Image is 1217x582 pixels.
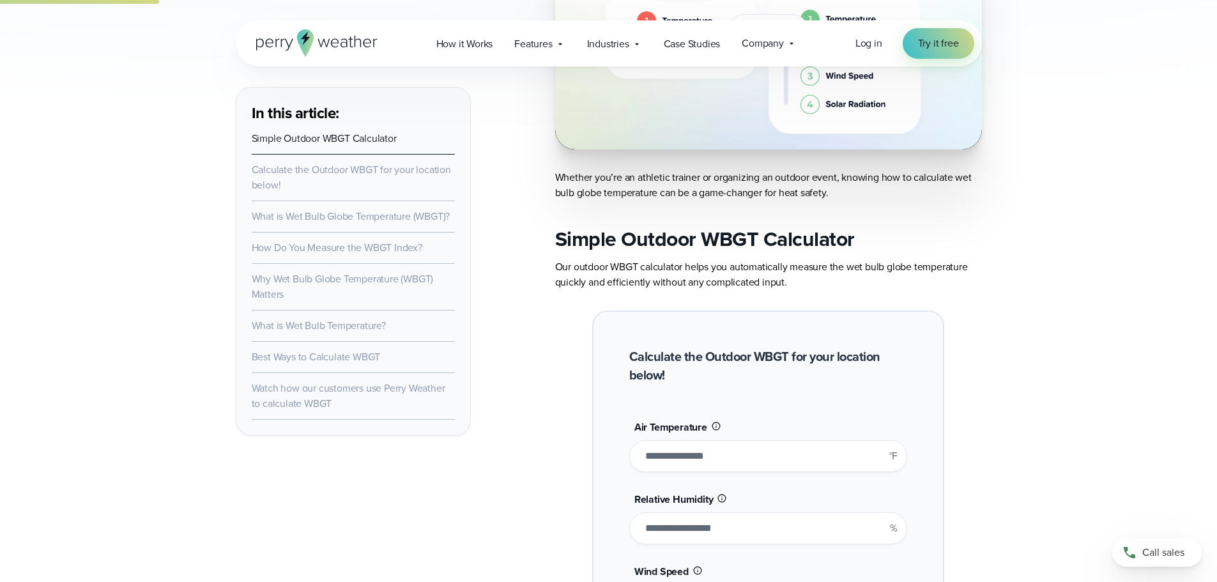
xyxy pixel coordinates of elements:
span: How it Works [436,36,493,52]
p: Whether you’re an athletic trainer or organizing an outdoor event, knowing how to calculate wet b... [555,170,982,201]
span: Air Temperature [634,420,707,434]
span: Wind Speed [634,564,689,579]
a: Case Studies [653,31,731,57]
a: Call sales [1112,539,1202,567]
span: Call sales [1142,545,1184,560]
a: What is Wet Bulb Temperature? [252,318,386,333]
a: Log in [855,36,882,51]
a: How Do You Measure the WBGT Index? [252,240,422,255]
span: Relative Humidity [634,492,714,507]
span: Log in [855,36,882,50]
a: How it Works [425,31,504,57]
a: Simple Outdoor WBGT Calculator [252,131,397,146]
a: Watch how our customers use Perry Weather to calculate WBGT [252,381,445,411]
span: Industries [587,36,629,52]
button: Watch [728,14,808,46]
span: Features [514,36,552,52]
h2: Simple Outdoor WBGT Calculator [555,226,982,252]
h3: In this article: [252,103,455,123]
a: Try it free [903,28,974,59]
p: Our outdoor WBGT calculator helps you automatically measure the wet bulb globe temperature quickl... [555,259,982,290]
a: Calculate the Outdoor WBGT for your location below! [252,162,451,192]
span: Try it free [918,36,959,51]
a: What is Wet Bulb Globe Temperature (WBGT)? [252,209,450,224]
a: Why Wet Bulb Globe Temperature (WBGT) Matters [252,272,434,302]
span: Company [742,36,784,51]
h2: Calculate the Outdoor WBGT for your location below! [629,348,907,385]
span: Case Studies [664,36,721,52]
a: Best Ways to Calculate WBGT [252,349,381,364]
